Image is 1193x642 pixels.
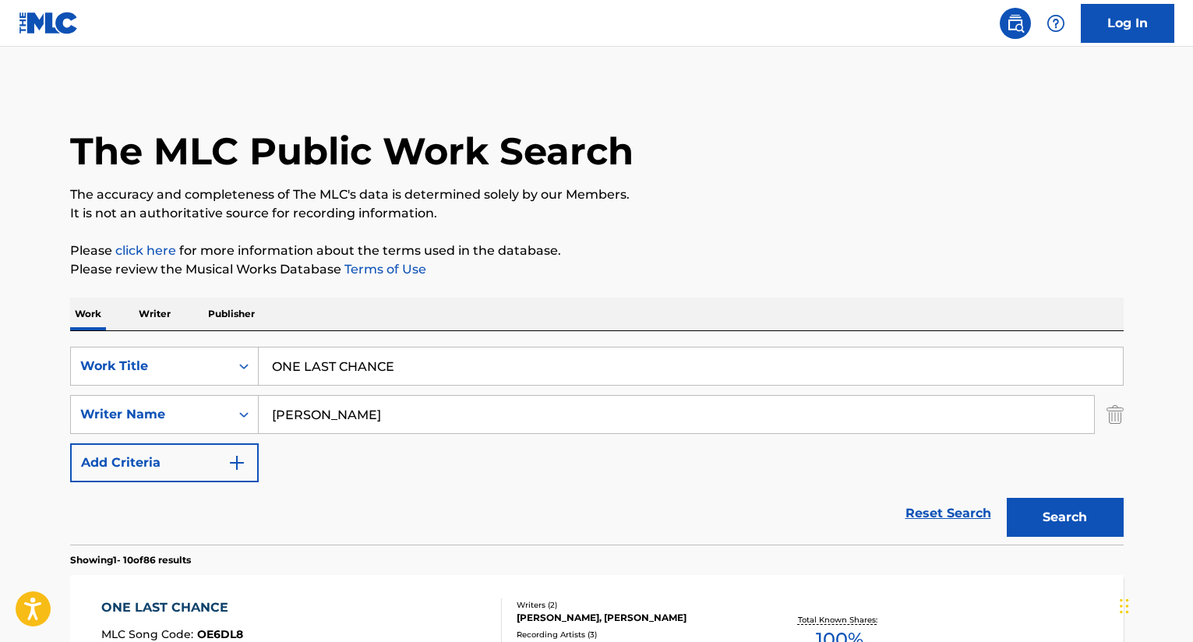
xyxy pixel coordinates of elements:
[228,453,246,472] img: 9d2ae6d4665cec9f34b9.svg
[70,260,1124,279] p: Please review the Musical Works Database
[1040,8,1071,39] div: Help
[70,185,1124,204] p: The accuracy and completeness of The MLC's data is determined solely by our Members.
[1007,498,1124,537] button: Search
[70,204,1124,223] p: It is not an authoritative source for recording information.
[70,128,634,175] h1: The MLC Public Work Search
[115,243,176,258] a: click here
[517,611,752,625] div: [PERSON_NAME], [PERSON_NAME]
[70,242,1124,260] p: Please for more information about the terms used in the database.
[517,599,752,611] div: Writers ( 2 )
[80,405,221,424] div: Writer Name
[70,347,1124,545] form: Search Form
[898,496,999,531] a: Reset Search
[70,443,259,482] button: Add Criteria
[80,357,221,376] div: Work Title
[203,298,259,330] p: Publisher
[1120,583,1129,630] div: Drag
[1047,14,1065,33] img: help
[1006,14,1025,33] img: search
[1107,395,1124,434] img: Delete Criterion
[517,629,752,640] div: Recording Artists ( 3 )
[70,553,191,567] p: Showing 1 - 10 of 86 results
[101,598,243,617] div: ONE LAST CHANCE
[1000,8,1031,39] a: Public Search
[197,627,243,641] span: OE6DL8
[1081,4,1174,43] a: Log In
[101,627,197,641] span: MLC Song Code :
[19,12,79,34] img: MLC Logo
[70,298,106,330] p: Work
[798,614,881,626] p: Total Known Shares:
[134,298,175,330] p: Writer
[341,262,426,277] a: Terms of Use
[1115,567,1193,642] iframe: Chat Widget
